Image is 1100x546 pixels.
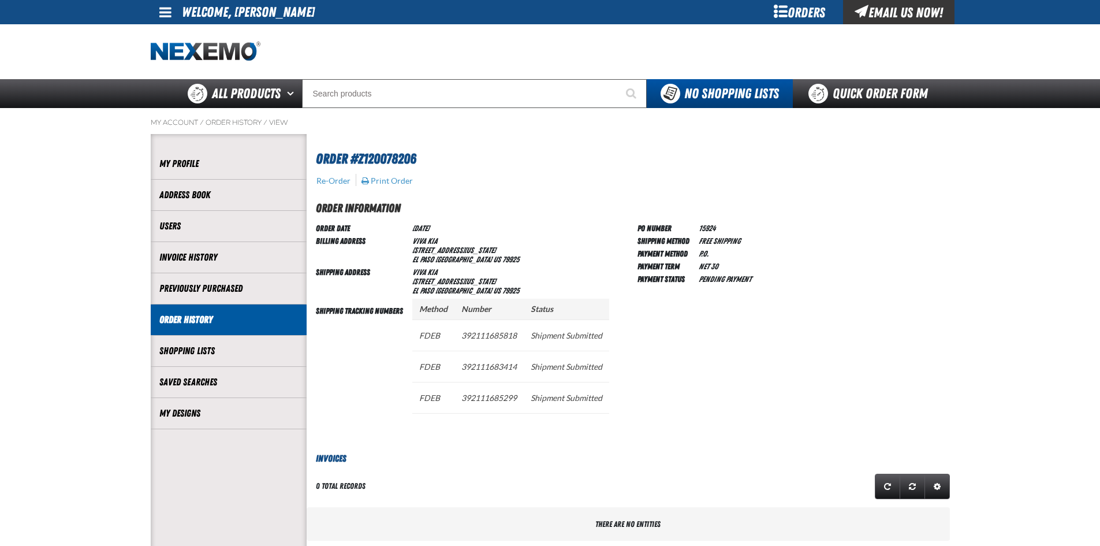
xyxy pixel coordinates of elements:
span: Net 30 [699,262,718,271]
a: Home [151,42,260,62]
span: Free Shipping [699,236,740,246]
td: Payment Term [637,259,694,272]
span: No Shopping Lists [684,86,779,102]
a: Users [159,220,298,233]
td: FDEB [412,382,454,413]
button: Start Searching [618,79,647,108]
td: Shipment Submitted [524,382,609,413]
td: PO Number [637,221,694,234]
span: P.O. [699,249,709,258]
td: FDEB [412,351,454,382]
a: Previously Purchased [159,282,298,295]
span: Order #Z120078206 [316,151,416,167]
span: [STREET_ADDRESS][US_STATE] [412,277,496,286]
td: 392111683414 [454,351,524,382]
a: Refresh grid action [875,474,900,499]
td: 392111685299 [454,382,524,413]
div: 0 total records [316,481,366,492]
h3: Invoices [307,452,950,466]
th: Number [454,299,524,320]
bdo: 79925 [502,255,519,264]
td: FDEB [412,320,454,351]
td: Billing Address [316,234,408,265]
td: Shipping Method [637,234,694,247]
a: Shopping Lists [159,344,298,358]
span: Viva Kia [412,236,437,246]
img: Nexemo logo [151,42,260,62]
span: [GEOGRAPHIC_DATA] [435,255,492,264]
span: 15924 [699,224,715,233]
button: You do not have available Shopping Lists. Open to Create a New List [647,79,793,108]
span: There are no entities [595,519,661,529]
th: Status [524,299,609,320]
nav: Breadcrumbs [151,118,950,127]
span: EL PASO [412,255,434,264]
a: Invoice History [159,251,298,264]
h2: Order Information [316,199,950,217]
a: Address Book [159,188,298,202]
td: Shipping Tracking Numbers [316,296,408,433]
input: Search [302,79,647,108]
a: Saved Searches [159,376,298,389]
span: / [200,118,204,127]
span: Pending payment [699,274,751,284]
span: / [263,118,267,127]
td: Shipment Submitted [524,351,609,382]
a: Order History [159,313,298,326]
td: Shipping Address [316,265,408,296]
a: My Profile [159,157,298,170]
th: Method [412,299,454,320]
a: Quick Order Form [793,79,949,108]
td: Payment Status [637,272,694,285]
td: Order Date [316,221,408,234]
td: 392111685818 [454,320,524,351]
span: Viva Kia [412,268,437,277]
a: Expand or Collapse Grid Settings [924,474,950,499]
button: Re-Order [316,176,351,186]
a: Reset grid action [900,474,925,499]
span: EL PASO [412,286,434,295]
td: Shipment Submitted [524,320,609,351]
span: [GEOGRAPHIC_DATA] [435,286,492,295]
button: Print Order [361,176,413,186]
bdo: 79925 [502,286,519,295]
span: US [493,286,501,295]
span: All Products [212,83,281,104]
a: My Account [151,118,198,127]
span: [DATE] [412,224,429,233]
button: Open All Products pages [283,79,302,108]
a: Order History [206,118,262,127]
span: [STREET_ADDRESS][US_STATE] [412,246,496,255]
a: My Designs [159,407,298,420]
a: View [269,118,288,127]
span: US [493,255,501,264]
td: Payment Method [637,247,694,259]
